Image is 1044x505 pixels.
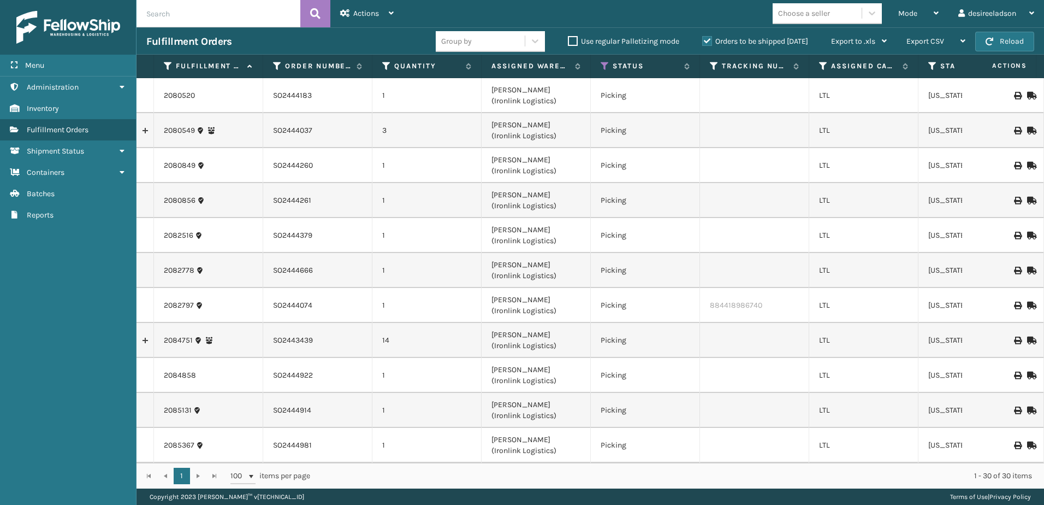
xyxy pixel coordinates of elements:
td: [PERSON_NAME] (Ironlink Logistics) [482,323,591,358]
td: 1 [372,78,482,113]
i: Print BOL [1014,267,1021,274]
div: | [950,489,1031,505]
div: Group by [441,36,472,47]
h3: Fulfillment Orders [146,35,232,48]
i: Mark as Shipped [1027,127,1034,134]
span: items per page [230,468,310,484]
td: [US_STATE] [918,358,1028,393]
td: SO2444037 [263,113,372,148]
td: Picking [591,148,700,183]
i: Mark as Shipped [1027,442,1034,449]
label: Orders to be shipped [DATE] [702,37,808,46]
span: Menu [25,61,44,70]
a: 2082778 [164,265,194,276]
i: Mark as Shipped [1027,407,1034,414]
td: 3 [372,113,482,148]
td: [US_STATE] [918,183,1028,218]
td: [US_STATE] [918,393,1028,428]
p: Copyright 2023 [PERSON_NAME]™ v [TECHNICAL_ID] [150,489,304,505]
td: 1 [372,393,482,428]
td: LTL [809,148,918,183]
i: Print BOL [1014,302,1021,309]
td: SO2444183 [263,78,372,113]
span: Export to .xls [831,37,875,46]
td: Picking [591,358,700,393]
td: [US_STATE] [918,323,1028,358]
td: LTL [809,288,918,323]
td: SO2444379 [263,218,372,253]
a: Privacy Policy [989,493,1031,501]
td: [PERSON_NAME] (Ironlink Logistics) [482,183,591,218]
span: 100 [230,471,247,481]
a: 2084751 [164,335,193,346]
label: Assigned Carrier Service [831,61,897,71]
a: 2085131 [164,405,192,416]
td: [PERSON_NAME] (Ironlink Logistics) [482,358,591,393]
a: 1 [174,468,190,484]
td: SO2444981 [263,428,372,463]
td: [US_STATE] [918,113,1028,148]
td: Picking [591,113,700,148]
td: 1 [372,148,482,183]
td: Picking [591,393,700,428]
td: LTL [809,428,918,463]
td: [PERSON_NAME] (Ironlink Logistics) [482,393,591,428]
td: 884418986740 [700,288,809,323]
span: Mode [898,9,917,18]
label: Order Number [285,61,351,71]
a: Terms of Use [950,493,988,501]
td: 1 [372,428,482,463]
td: LTL [809,358,918,393]
span: Export CSV [906,37,944,46]
span: Shipment Status [27,146,84,156]
td: [US_STATE] [918,428,1028,463]
td: LTL [809,323,918,358]
a: 2082516 [164,230,193,241]
td: SO2444074 [263,288,372,323]
span: Actions [958,57,1034,75]
i: Print BOL [1014,442,1021,449]
span: Batches [27,189,55,198]
label: Status [613,61,679,71]
i: Mark as Shipped [1027,267,1034,274]
i: Print BOL [1014,407,1021,414]
td: SO2444922 [263,358,372,393]
span: Fulfillment Orders [27,125,88,134]
a: 2080520 [164,90,195,101]
a: 2085367 [164,440,194,451]
td: Picking [591,218,700,253]
i: Print BOL [1014,337,1021,344]
span: Inventory [27,104,59,113]
td: [US_STATE] [918,253,1028,288]
td: [US_STATE] [918,288,1028,323]
img: logo [16,11,120,44]
td: 1 [372,218,482,253]
span: Reports [27,210,54,220]
i: Mark as Shipped [1027,162,1034,169]
td: LTL [809,218,918,253]
span: Containers [27,168,64,177]
td: [PERSON_NAME] (Ironlink Logistics) [482,148,591,183]
label: Tracking Number [722,61,788,71]
td: SO2444666 [263,253,372,288]
i: Print BOL [1014,232,1021,239]
td: LTL [809,253,918,288]
td: [US_STATE] [918,148,1028,183]
td: Picking [591,253,700,288]
td: [PERSON_NAME] (Ironlink Logistics) [482,288,591,323]
td: 1 [372,183,482,218]
td: SO2444914 [263,393,372,428]
td: Picking [591,78,700,113]
i: Mark as Shipped [1027,337,1034,344]
a: 2082797 [164,300,194,311]
i: Print BOL [1014,127,1021,134]
a: 2080549 [164,125,195,136]
td: LTL [809,113,918,148]
td: Picking [591,288,700,323]
td: Picking [591,183,700,218]
td: Picking [591,323,700,358]
div: 1 - 30 of 30 items [325,471,1032,481]
a: 2080856 [164,195,195,206]
td: [US_STATE] [918,78,1028,113]
td: 1 [372,288,482,323]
